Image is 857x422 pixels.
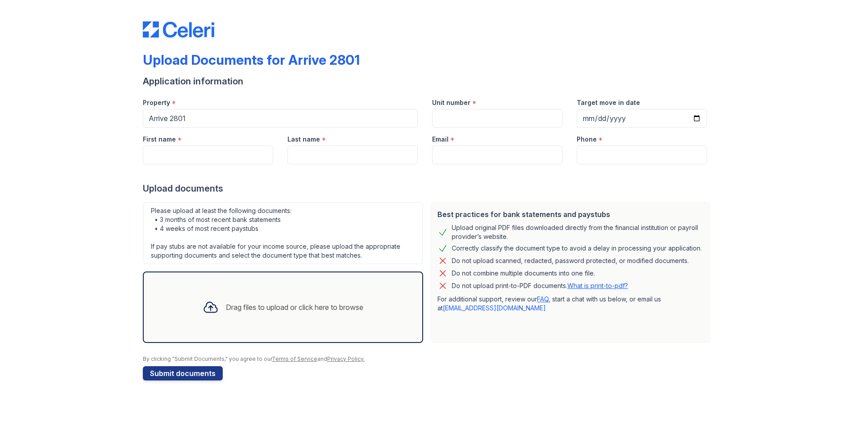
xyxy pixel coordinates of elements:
button: Submit documents [143,366,223,380]
label: Phone [577,135,597,144]
label: Target move in date [577,98,640,107]
div: Upload original PDF files downloaded directly from the financial institution or payroll provider’... [452,223,703,241]
div: Do not upload scanned, redacted, password protected, or modified documents. [452,255,689,266]
iframe: chat widget [820,386,848,413]
label: Last name [287,135,320,144]
a: FAQ [537,295,549,303]
p: Do not upload print-to-PDF documents. [452,281,628,290]
label: Property [143,98,170,107]
label: First name [143,135,176,144]
img: CE_Logo_Blue-a8612792a0a2168367f1c8372b55b34899dd931a85d93a1a3d3e32e68fde9ad4.png [143,21,214,38]
div: Please upload at least the following documents: • 3 months of most recent bank statements • 4 wee... [143,202,423,264]
p: For additional support, review our , start a chat with us below, or email us at [437,295,703,313]
div: Best practices for bank statements and paystubs [437,209,703,220]
div: Upload Documents for Arrive 2801 [143,52,360,68]
label: Email [432,135,449,144]
label: Unit number [432,98,470,107]
a: Privacy Policy. [327,355,365,362]
a: What is print-to-pdf? [567,282,628,289]
div: By clicking "Submit Documents," you agree to our and [143,355,714,363]
div: Upload documents [143,182,714,195]
div: Application information [143,75,714,88]
div: Correctly classify the document type to avoid a delay in processing your application. [452,243,702,254]
div: Do not combine multiple documents into one file. [452,268,595,279]
a: [EMAIL_ADDRESS][DOMAIN_NAME] [443,304,546,312]
a: Terms of Service [272,355,317,362]
div: Drag files to upload or click here to browse [226,302,363,313]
